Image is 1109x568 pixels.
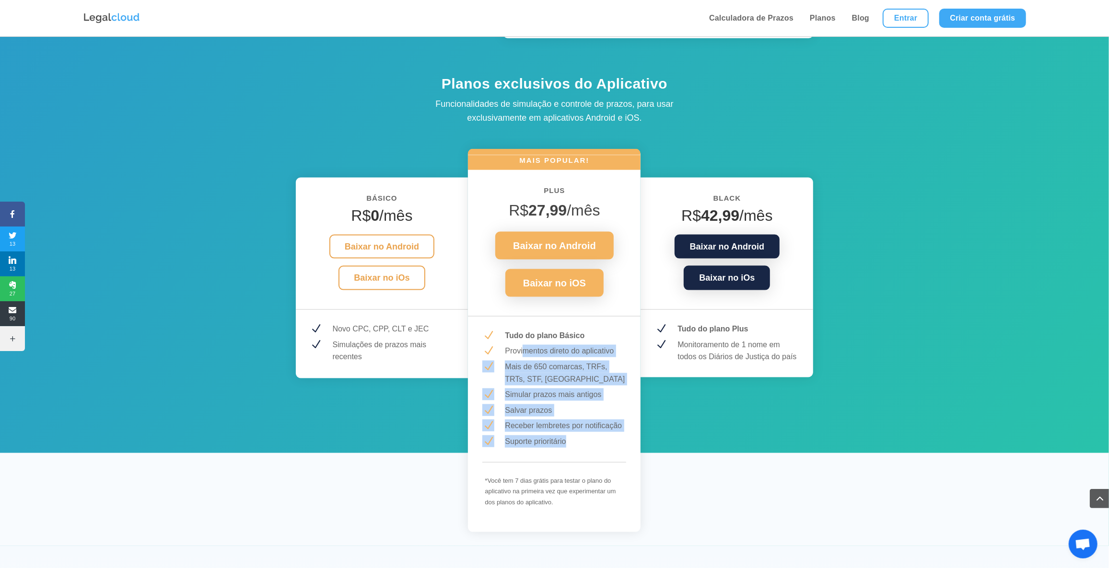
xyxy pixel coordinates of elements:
span: N [482,404,494,416]
span: R$ /mês [509,202,600,219]
p: Novo CPC, CPP, CLT e JEC [333,323,454,335]
p: Simular prazos mais antigos [505,388,626,401]
p: Suporte prioritário [505,435,626,448]
span: N [655,339,667,351]
span: N [482,420,494,432]
strong: Tudo do plano Básico [505,331,584,340]
p: *Você tem 7 dias grátis para testar o plano do aplicativo na primeira vez que experimentar um dos... [485,476,624,508]
a: Baixar no iOs [339,266,425,290]
a: Criar conta grátis [939,9,1026,28]
h6: PLUS [482,184,626,202]
strong: 27,99 [528,202,567,219]
span: N [482,361,494,373]
span: N [310,323,322,335]
p: Salvar prazos [505,404,626,417]
p: Provimentos direto do aplicativo [505,345,626,357]
h6: BÁSICO [310,192,454,209]
h6: Black [655,192,799,209]
h4: R$ /mês [655,206,799,229]
span: N [482,345,494,357]
p: Monitoramento de 1 nome em todos os Diários de Justiça do país [677,339,799,363]
span: N [482,435,494,447]
strong: Tudo do plano Plus [677,325,748,333]
img: Logo da Legalcloud [83,12,140,24]
a: Baixar no iOS [505,269,604,297]
p: Simulações de prazos mais recentes [333,339,454,363]
a: Baixar no Android [675,235,780,259]
a: Baixar no iOs [684,266,770,290]
a: Entrar [883,9,929,28]
p: Mais de 650 comarcas, TRFs, TRTs, STF, [GEOGRAPHIC_DATA] [505,361,626,385]
a: Baixar no Android [329,235,434,259]
span: N [655,323,667,335]
h4: Planos exclusivos do Aplicativo [387,74,723,98]
strong: 42,99 [701,207,739,224]
span: N [482,388,494,400]
span: N [310,339,322,351]
a: Bate-papo aberto [1069,530,1097,558]
h4: R$ /mês [310,206,454,229]
span: N [482,329,494,341]
h6: MAIS POPULAR! [468,155,641,170]
p: Receber lembretes por notificação [505,420,626,432]
a: Baixar no Android [495,232,614,260]
p: Funcionalidades de simulação e controle de prazos, para usar exclusivamente em aplicativos Androi... [411,97,699,125]
strong: 0 [371,207,379,224]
